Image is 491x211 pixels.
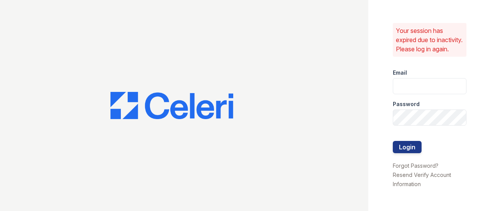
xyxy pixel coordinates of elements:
[393,172,451,187] a: Resend Verify Account Information
[396,26,463,54] p: Your session has expired due to inactivity. Please log in again.
[393,162,438,169] a: Forgot Password?
[393,69,407,77] label: Email
[393,100,420,108] label: Password
[393,141,422,153] button: Login
[110,92,233,119] img: CE_Logo_Blue-a8612792a0a2168367f1c8372b55b34899dd931a85d93a1a3d3e32e68fde9ad4.png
